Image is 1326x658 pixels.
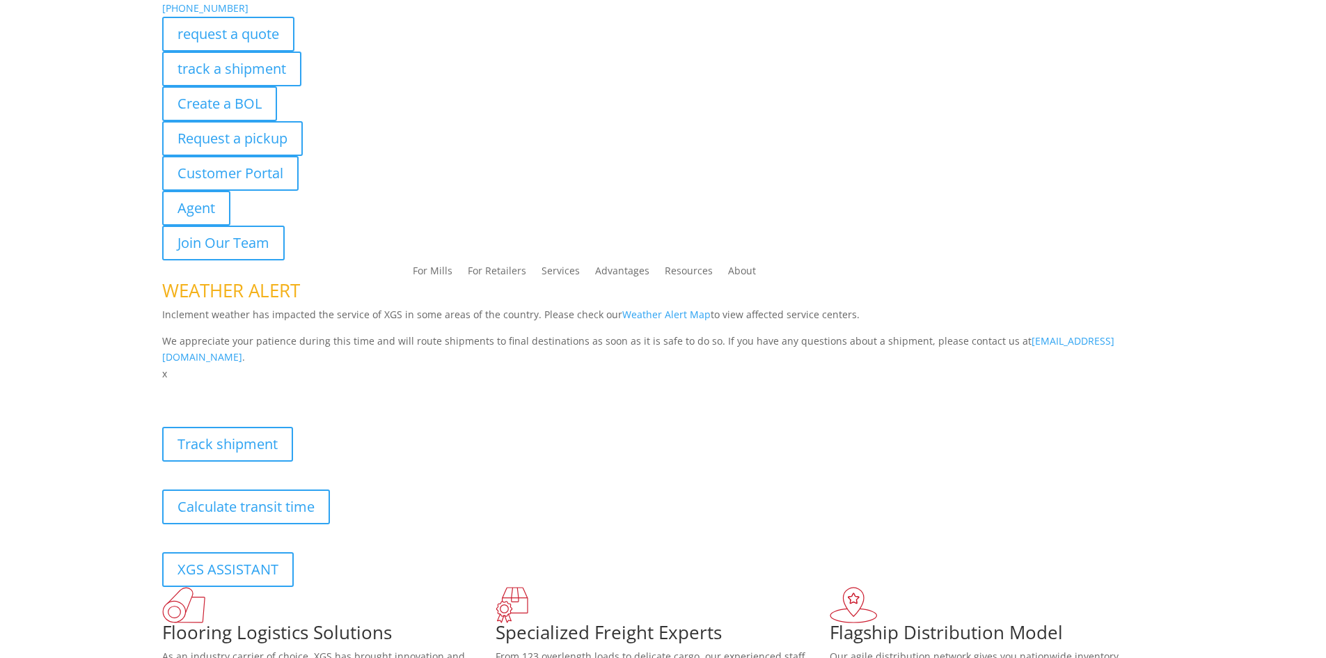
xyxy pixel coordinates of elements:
a: Customer Portal [162,156,299,191]
a: Agent [162,191,230,226]
a: Track shipment [162,427,293,462]
a: track a shipment [162,52,301,86]
h1: Specialized Freight Experts [496,623,830,648]
a: Weather Alert Map [622,308,711,321]
a: Create a BOL [162,86,277,121]
a: Request a pickup [162,121,303,156]
a: About [728,266,756,281]
p: x [162,366,1165,382]
a: Advantages [595,266,649,281]
a: Resources [665,266,713,281]
a: [PHONE_NUMBER] [162,1,248,15]
a: Calculate transit time [162,489,330,524]
p: We appreciate your patience during this time and will route shipments to final destinations as so... [162,333,1165,366]
img: xgs-icon-flagship-distribution-model-red [830,587,878,623]
a: XGS ASSISTANT [162,552,294,587]
h1: Flagship Distribution Model [830,623,1164,648]
img: xgs-icon-total-supply-chain-intelligence-red [162,587,205,623]
a: Services [542,266,580,281]
a: request a quote [162,17,294,52]
span: WEATHER ALERT [162,278,300,303]
h1: Flooring Logistics Solutions [162,623,496,648]
a: For Mills [413,266,452,281]
b: Visibility, transparency, and control for your entire supply chain. [162,384,473,398]
a: For Retailers [468,266,526,281]
a: Join Our Team [162,226,285,260]
img: xgs-icon-focused-on-flooring-red [496,587,528,623]
p: Inclement weather has impacted the service of XGS in some areas of the country. Please check our ... [162,306,1165,333]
